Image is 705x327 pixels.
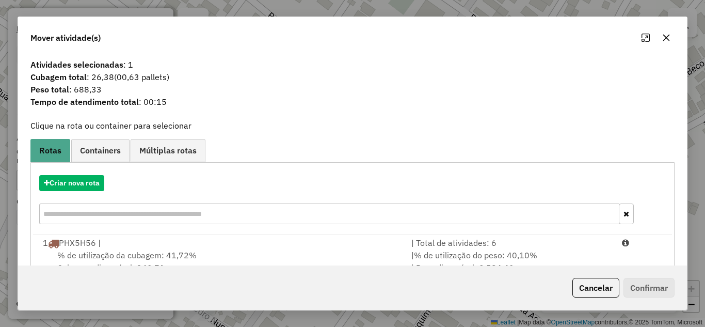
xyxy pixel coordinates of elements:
[30,32,101,44] span: Mover atividade(s)
[37,249,405,274] div: Cubagem disponível: 342,71
[622,239,629,247] i: Porcentagens após mover as atividades: Cubagem: 46,20% Peso: 44,40%
[39,175,104,191] button: Criar nova rota
[30,97,139,107] strong: Tempo de atendimento total
[57,250,197,260] span: % de utilização da cubagem: 41,72%
[24,96,681,108] span: : 00:15
[24,58,681,71] span: : 1
[24,71,681,83] span: : 26,38
[30,59,123,70] strong: Atividades selecionadas
[80,146,121,154] span: Containers
[30,72,87,82] strong: Cubagem total
[39,146,61,154] span: Rotas
[139,146,197,154] span: Múltiplas rotas
[637,29,654,46] button: Maximize
[30,84,69,95] strong: Peso total
[572,278,619,298] button: Cancelar
[405,249,616,274] div: | | Peso disponível: 9.584,42
[114,72,169,82] span: (00,63 pallets)
[414,250,537,260] span: % de utilização do peso: 40,10%
[405,237,616,249] div: | Total de atividades: 6
[37,237,405,249] div: 1 PHX5H56 |
[30,119,191,132] label: Clique na rota ou container para selecionar
[24,83,681,96] span: : 688,33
